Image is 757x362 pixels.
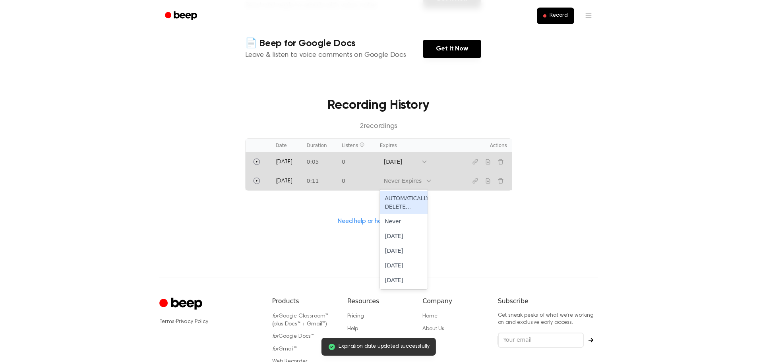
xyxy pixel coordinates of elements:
[347,296,410,306] h6: Resources
[537,8,574,24] button: Record
[375,139,448,152] th: Expires
[159,8,204,24] a: Beep
[337,139,375,152] th: Listens
[159,319,174,325] a: Terms
[380,191,428,214] div: AUTOMATICALLY DELETE...
[250,174,263,187] button: Play
[448,139,512,152] th: Actions
[176,319,208,325] a: Privacy Policy
[384,177,422,185] div: Never Expires
[302,139,337,152] th: Duration
[250,155,263,168] button: Play
[380,214,428,229] div: Never
[579,6,598,25] button: Open menu
[380,229,428,244] div: [DATE]
[469,155,482,168] button: Copy link
[272,347,297,352] a: forGmail™
[272,314,329,327] a: forGoogle Classroom™ (plus Docs™ + Gmail™)
[258,96,500,115] h3: Recording History
[422,326,444,332] a: About Us
[380,258,428,273] div: [DATE]
[384,158,417,166] div: [DATE]
[347,314,364,319] a: Pricing
[482,174,494,187] button: Download recording
[498,312,598,326] p: Get sneak peeks of what we’re working on and exclusive early access.
[347,326,358,332] a: Help
[272,296,335,306] h6: Products
[494,155,507,168] button: Delete recording
[338,218,419,225] a: Need help or have questions?
[494,174,507,187] button: Delete recording
[159,296,204,312] a: Cruip
[245,37,423,50] h4: 📄 Beep for Google Docs
[422,296,485,306] h6: Company
[482,155,494,168] button: Download recording
[423,40,481,58] a: Get It Now
[272,347,279,352] i: for
[271,139,302,152] th: Date
[498,333,584,348] input: Your email
[337,171,375,190] td: 0
[258,121,500,132] p: 2 recording s
[360,142,364,147] span: Listen count reflects other listeners and records at most one play per listener per hour. It excl...
[276,178,292,184] span: [DATE]
[302,171,337,190] td: 0:11
[380,244,428,258] div: [DATE]
[469,174,482,187] button: Copy link
[550,12,567,19] span: Record
[276,159,292,165] span: [DATE]
[159,318,259,326] div: ·
[302,152,337,171] td: 0:05
[422,314,437,319] a: Home
[272,334,279,339] i: for
[245,50,423,61] p: Leave & listen to voice comments on Google Docs
[498,296,598,306] h6: Subscribe
[272,314,279,319] i: for
[584,338,598,343] button: Subscribe
[337,152,375,171] td: 0
[380,273,428,288] div: [DATE]
[339,343,429,351] span: Expiration date updated successfully
[272,334,314,339] a: forGoogle Docs™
